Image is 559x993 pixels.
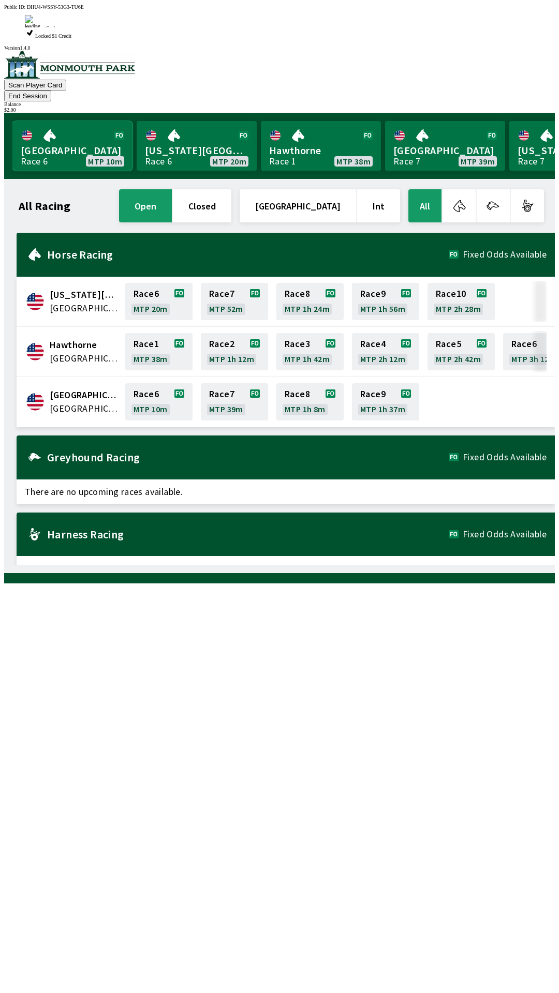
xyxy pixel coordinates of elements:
[285,290,310,298] span: Race 8
[4,4,555,10] div: Public ID:
[201,383,268,420] a: Race7MTP 39m
[285,405,326,413] span: MTP 1h 8m
[50,338,119,352] span: Hawthorne
[360,405,405,413] span: MTP 1h 37m
[463,453,547,461] span: Fixed Odds Available
[145,144,248,157] span: [US_STATE][GEOGRAPHIC_DATA]
[50,388,119,402] span: Monmouth Park
[209,305,243,313] span: MTP 52m
[209,290,234,298] span: Race 7
[4,51,135,79] img: venue logo
[393,157,420,165] div: Race 7
[25,25,56,31] span: Checking Cash
[119,189,172,222] button: open
[352,333,419,370] a: Race4MTP 2h 12m
[352,383,419,420] a: Race9MTP 1h 37m
[134,340,159,348] span: Race 1
[428,333,495,370] a: Race5MTP 2h 42m
[240,189,356,222] button: [GEOGRAPHIC_DATA]
[408,189,442,222] button: All
[4,107,555,113] div: $ 2.00
[50,402,119,415] span: United States
[285,355,330,363] span: MTP 1h 42m
[436,305,481,313] span: MTP 2h 28m
[12,121,133,171] a: [GEOGRAPHIC_DATA]Race 6MTP 10m
[463,530,547,538] span: Fixed Odds Available
[285,305,330,313] span: MTP 1h 24m
[436,355,481,363] span: MTP 2h 42m
[209,340,234,348] span: Race 2
[47,453,449,461] h2: Greyhound Racing
[35,33,71,39] span: Locked $1 Credit
[4,80,66,91] button: Scan Player Card
[360,290,386,298] span: Race 9
[134,390,159,398] span: Race 6
[511,355,556,363] span: MTP 3h 12m
[360,340,386,348] span: Race 4
[209,390,234,398] span: Race 7
[276,383,344,420] a: Race8MTP 1h 8m
[276,283,344,320] a: Race8MTP 1h 24m
[17,556,555,581] span: There are no upcoming races available.
[47,530,449,538] h2: Harness Racing
[25,15,40,29] img: loading
[511,340,537,348] span: Race 6
[134,290,159,298] span: Race 6
[209,405,243,413] span: MTP 39m
[428,283,495,320] a: Race10MTP 2h 28m
[173,189,231,222] button: closed
[269,144,373,157] span: Hawthorne
[47,250,449,259] h2: Horse Racing
[134,355,168,363] span: MTP 38m
[50,352,119,365] span: United States
[518,157,545,165] div: Race 7
[360,355,405,363] span: MTP 2h 12m
[463,250,547,259] span: Fixed Odds Available
[269,157,296,165] div: Race 1
[27,4,84,10] span: DHU4-WSSY-53G3-TU6E
[357,189,400,222] button: Int
[212,157,246,165] span: MTP 20m
[134,305,168,313] span: MTP 20m
[137,121,257,171] a: [US_STATE][GEOGRAPHIC_DATA]Race 6MTP 20m
[393,144,497,157] span: [GEOGRAPHIC_DATA]
[19,202,70,210] h1: All Racing
[201,283,268,320] a: Race7MTP 52m
[201,333,268,370] a: Race2MTP 1h 12m
[4,91,51,101] button: End Session
[209,355,254,363] span: MTP 1h 12m
[360,390,386,398] span: Race 9
[285,390,310,398] span: Race 8
[145,157,172,165] div: Race 6
[352,283,419,320] a: Race9MTP 1h 56m
[4,45,555,51] div: Version 1.4.0
[261,121,381,171] a: HawthorneRace 1MTP 38m
[385,121,505,171] a: [GEOGRAPHIC_DATA]Race 7MTP 39m
[125,333,193,370] a: Race1MTP 38m
[50,302,119,315] span: United States
[4,101,555,107] div: Balance
[285,340,310,348] span: Race 3
[336,157,371,165] span: MTP 38m
[360,305,405,313] span: MTP 1h 56m
[125,383,193,420] a: Race6MTP 10m
[50,288,119,302] span: Delaware Park
[276,333,344,370] a: Race3MTP 1h 42m
[134,405,168,413] span: MTP 10m
[461,157,495,165] span: MTP 39m
[436,340,461,348] span: Race 5
[436,290,466,298] span: Race 10
[17,479,555,504] span: There are no upcoming races available.
[125,283,193,320] a: Race6MTP 20m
